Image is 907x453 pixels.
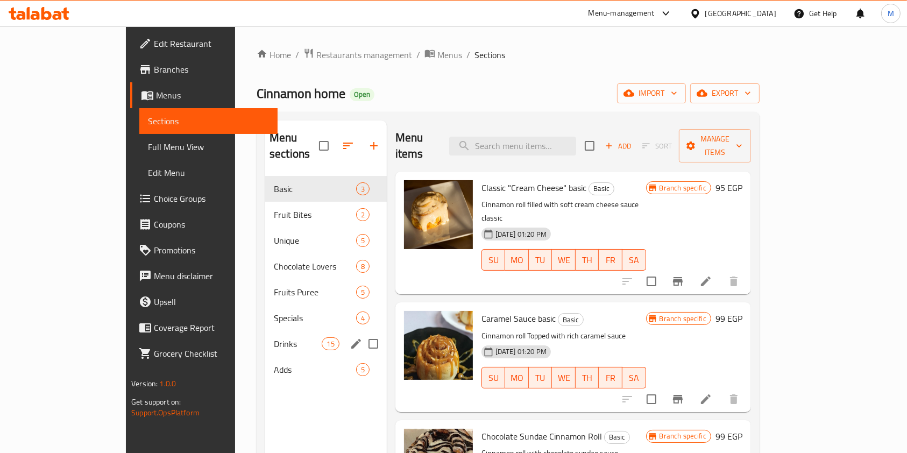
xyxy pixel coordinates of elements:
a: Edit Menu [139,160,278,186]
span: Edit Restaurant [154,37,269,50]
div: Fruit Bites2 [265,202,387,228]
a: Upsell [130,289,278,315]
span: Sort sections [335,133,361,159]
div: Fruits Puree [274,286,356,299]
button: FR [599,249,622,271]
button: Branch-specific-item [665,268,691,294]
button: SU [481,249,505,271]
div: items [356,208,370,221]
h2: Menu sections [270,130,319,162]
span: Select section [578,135,601,157]
div: items [356,363,370,376]
span: MO [509,252,525,268]
nav: Menu sections [265,172,387,387]
span: export [699,87,751,100]
span: Cinnamon home [257,81,345,105]
button: Manage items [679,129,751,162]
span: [DATE] 01:20 PM [491,346,551,357]
div: Open [350,88,374,101]
span: 4 [357,313,369,323]
span: Caramel Sauce basic [481,310,556,327]
span: Adds [274,363,356,376]
button: SA [622,367,646,388]
span: 5 [357,287,369,298]
div: Chocolate Lovers [274,260,356,273]
a: Promotions [130,237,278,263]
span: Basic [605,431,629,443]
span: SU [486,370,501,386]
div: Drinks15edit [265,331,387,357]
li: / [295,48,299,61]
span: Unique [274,234,356,247]
span: WE [556,252,571,268]
h6: 99 EGP [715,429,742,444]
button: Branch-specific-item [665,386,691,412]
a: Coupons [130,211,278,237]
button: SA [622,249,646,271]
div: [GEOGRAPHIC_DATA] [705,8,776,19]
button: export [690,83,760,103]
span: Promotions [154,244,269,257]
div: Menu-management [589,7,655,20]
span: Select to update [640,270,663,293]
button: WE [552,367,576,388]
a: Full Menu View [139,134,278,160]
span: Edit Menu [148,166,269,179]
span: Branches [154,63,269,76]
span: TH [580,252,595,268]
a: Choice Groups [130,186,278,211]
span: Coupons [154,218,269,231]
span: FR [603,370,618,386]
button: edit [348,336,364,352]
a: Branches [130,56,278,82]
span: Basic [558,314,583,326]
div: Adds5 [265,357,387,383]
span: Fruit Bites [274,208,356,221]
a: Edit menu item [699,393,712,406]
span: Specials [274,312,356,324]
span: Drinks [274,337,322,350]
span: Menus [437,48,462,61]
a: Restaurants management [303,48,412,62]
div: items [356,182,370,195]
a: Menus [424,48,462,62]
span: 5 [357,365,369,375]
span: Menu disclaimer [154,270,269,282]
span: TU [533,370,548,386]
button: Add section [361,133,387,159]
span: Upsell [154,295,269,308]
span: Branch specific [655,183,711,193]
button: MO [505,249,529,271]
div: Fruits Puree5 [265,279,387,305]
a: Sections [139,108,278,134]
span: M [888,8,894,19]
span: SA [627,370,642,386]
div: Basic [589,182,614,195]
button: TU [529,249,552,271]
div: Basic [604,431,630,444]
span: MO [509,370,525,386]
span: 1.0.0 [159,377,176,391]
a: Menu disclaimer [130,263,278,289]
span: Select all sections [313,135,335,157]
span: Get support on: [131,395,181,409]
div: Chocolate Lovers8 [265,253,387,279]
input: search [449,137,576,155]
h2: Menu items [395,130,436,162]
span: Branch specific [655,431,711,441]
span: 2 [357,210,369,220]
button: MO [505,367,529,388]
div: items [322,337,339,350]
img: Caramel Sauce basic [404,311,473,380]
p: Cinnamon roll filled with soft cream cheese sauce classic [481,198,646,225]
span: Manage items [688,132,742,159]
span: Version: [131,377,158,391]
div: Basic [274,182,356,195]
button: delete [721,268,747,294]
span: TH [580,370,595,386]
button: delete [721,386,747,412]
span: Select to update [640,388,663,410]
